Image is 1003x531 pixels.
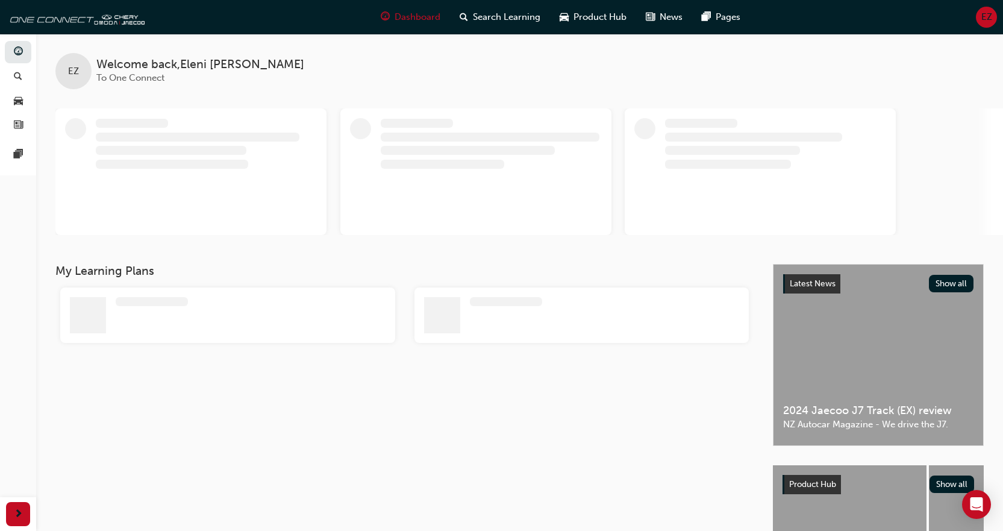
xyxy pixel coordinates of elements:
[573,10,626,24] span: Product Hub
[14,96,23,107] span: car-icon
[930,476,975,493] button: Show all
[395,10,440,24] span: Dashboard
[14,47,23,58] span: guage-icon
[460,10,468,25] span: search-icon
[96,72,164,83] span: To One Connect
[660,10,683,24] span: News
[773,264,984,446] a: Latest NewsShow all2024 Jaecoo J7 Track (EX) reviewNZ Autocar Magazine - We drive the J7.
[981,10,992,24] span: EZ
[14,72,22,83] span: search-icon
[646,10,655,25] span: news-icon
[783,404,973,418] span: 2024 Jaecoo J7 Track (EX) review
[692,5,750,30] a: pages-iconPages
[55,264,754,278] h3: My Learning Plans
[929,275,974,292] button: Show all
[14,507,23,522] span: next-icon
[783,475,974,494] a: Product HubShow all
[962,490,991,519] div: Open Intercom Messenger
[96,58,304,72] span: Welcome back , Eleni [PERSON_NAME]
[14,149,23,160] span: pages-icon
[789,479,836,489] span: Product Hub
[381,10,390,25] span: guage-icon
[702,10,711,25] span: pages-icon
[6,5,145,29] img: oneconnect
[976,7,997,28] button: EZ
[371,5,450,30] a: guage-iconDashboard
[783,274,973,294] a: Latest NewsShow all
[14,121,23,131] span: news-icon
[783,418,973,432] span: NZ Autocar Magazine - We drive the J7.
[790,278,836,289] span: Latest News
[68,64,79,78] span: EZ
[473,10,540,24] span: Search Learning
[560,10,569,25] span: car-icon
[716,10,740,24] span: Pages
[636,5,692,30] a: news-iconNews
[550,5,636,30] a: car-iconProduct Hub
[450,5,550,30] a: search-iconSearch Learning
